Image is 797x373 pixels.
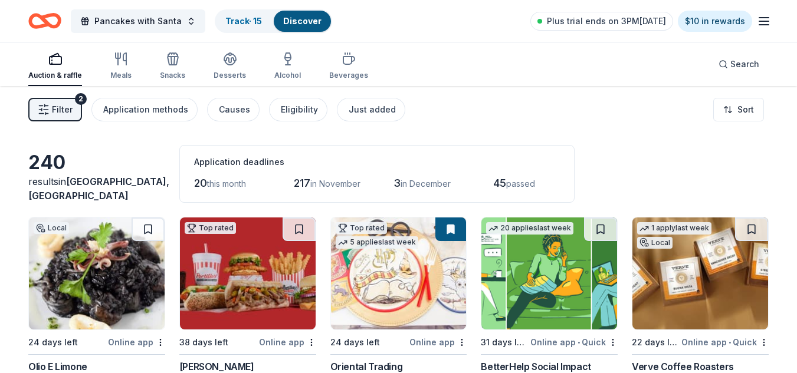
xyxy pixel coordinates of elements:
[214,71,246,80] div: Desserts
[207,98,260,121] button: Causes
[401,179,451,189] span: in December
[547,14,666,28] span: Plus trial ends on 3PM[DATE]
[207,179,246,189] span: this month
[336,222,387,234] div: Top rated
[110,47,132,86] button: Meals
[578,338,580,347] span: •
[180,217,316,329] img: Image for Portillo's
[269,98,327,121] button: Eligibility
[530,12,673,31] a: Plus trial ends on 3PM[DATE]
[215,9,332,33] button: Track· 15Discover
[632,217,768,329] img: Image for Verve Coffee Roasters
[160,47,185,86] button: Snacks
[737,103,754,117] span: Sort
[34,222,69,234] div: Local
[214,47,246,86] button: Desserts
[486,222,573,235] div: 20 applies last week
[729,338,731,347] span: •
[94,14,182,28] span: Pancakes with Santa
[730,57,759,71] span: Search
[28,176,169,202] span: in
[678,11,752,32] a: $10 in rewards
[310,179,360,189] span: in November
[225,16,262,26] a: Track· 15
[393,177,401,189] span: 3
[530,335,618,349] div: Online app Quick
[681,335,769,349] div: Online app Quick
[632,335,679,349] div: 22 days left
[329,71,368,80] div: Beverages
[28,47,82,86] button: Auction & raffle
[103,103,188,117] div: Application methods
[409,335,467,349] div: Online app
[219,103,250,117] div: Causes
[506,179,535,189] span: passed
[108,335,165,349] div: Online app
[274,71,301,80] div: Alcohol
[29,217,165,329] img: Image for Olio E Limone
[91,98,198,121] button: Application methods
[349,103,396,117] div: Just added
[329,47,368,86] button: Beverages
[331,217,467,329] img: Image for Oriental Trading
[71,9,205,33] button: Pancakes with Santa
[28,174,165,203] div: results
[28,7,61,35] a: Home
[283,16,322,26] a: Discover
[637,222,711,235] div: 1 apply last week
[713,98,764,121] button: Sort
[481,217,617,329] img: Image for BetterHelp Social Impact
[281,103,318,117] div: Eligibility
[637,237,673,249] div: Local
[337,98,405,121] button: Just added
[28,176,169,202] span: [GEOGRAPHIC_DATA], [GEOGRAPHIC_DATA]
[709,52,769,76] button: Search
[179,335,228,349] div: 38 days left
[294,177,310,189] span: 217
[274,47,301,86] button: Alcohol
[336,236,418,249] div: 5 applies last week
[110,71,132,80] div: Meals
[75,93,87,105] div: 2
[185,222,236,234] div: Top rated
[160,71,185,80] div: Snacks
[28,98,82,121] button: Filter2
[194,177,207,189] span: 20
[194,155,560,169] div: Application deadlines
[28,151,165,174] div: 240
[52,103,73,117] span: Filter
[481,335,528,349] div: 31 days left
[28,335,78,349] div: 24 days left
[330,335,380,349] div: 24 days left
[259,335,316,349] div: Online app
[493,177,506,189] span: 45
[28,71,82,80] div: Auction & raffle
